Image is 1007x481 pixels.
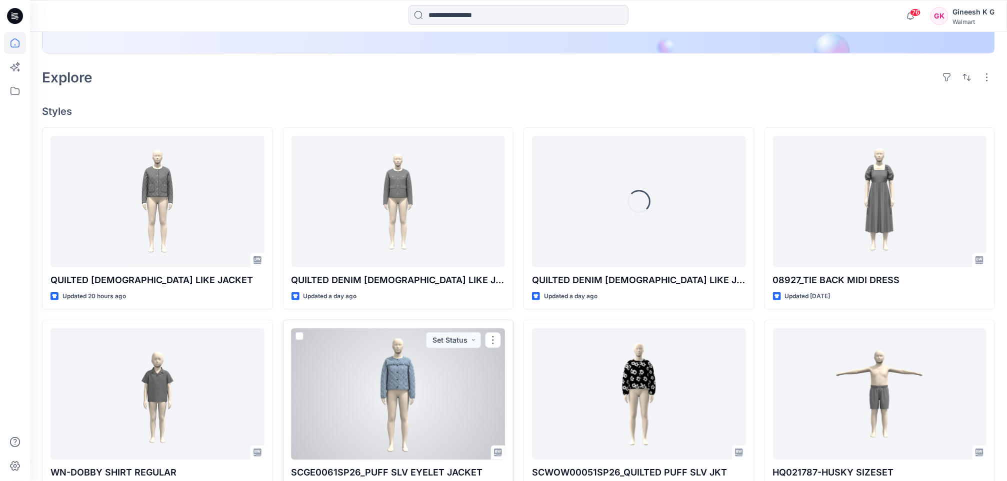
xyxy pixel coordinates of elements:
p: HQ021787-HUSKY SIZESET [773,466,987,480]
p: QUILTED DENIM [DEMOGRAPHIC_DATA] LIKE JACKET [532,273,746,287]
a: QUILTED DENIM LADY LIKE JACKET-XS-L [291,136,505,267]
div: Walmart [952,18,994,25]
a: QUILTED LADY LIKE JACKET [50,136,264,267]
div: Gineesh K G [952,6,994,18]
span: 76 [910,8,921,16]
p: 08927_TIE BACK MIDI DRESS [773,273,987,287]
p: SCGE0061SP26_PUFF SLV EYELET JACKET [291,466,505,480]
p: SCWOW00051SP26_QUILTED PUFF SLV JKT [532,466,746,480]
p: QUILTED DENIM [DEMOGRAPHIC_DATA] LIKE JACKET-XS-L [291,273,505,287]
p: QUILTED [DEMOGRAPHIC_DATA] LIKE JACKET [50,273,264,287]
h4: Styles [42,105,995,117]
p: Updated 20 hours ago [62,291,126,302]
a: HQ021787-HUSKY SIZESET [773,328,987,460]
div: GK [930,7,948,25]
a: WN-DOBBY SHIRT REGULAR [50,328,264,460]
p: Updated [DATE] [785,291,830,302]
a: SCGE0061SP26_PUFF SLV EYELET JACKET [291,328,505,460]
p: Updated a day ago [544,291,597,302]
p: WN-DOBBY SHIRT REGULAR [50,466,264,480]
p: Updated a day ago [303,291,357,302]
a: 08927_TIE BACK MIDI DRESS [773,136,987,267]
h2: Explore [42,69,92,85]
a: SCWOW00051SP26_QUILTED PUFF SLV JKT [532,328,746,460]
